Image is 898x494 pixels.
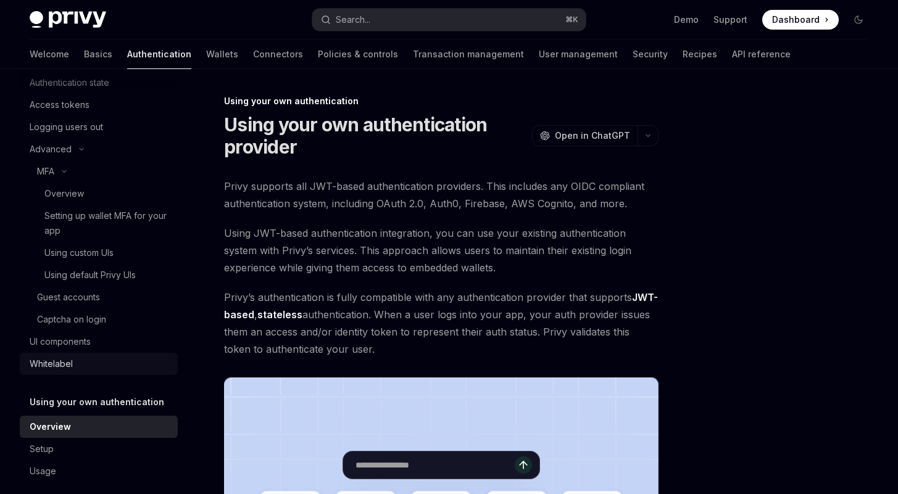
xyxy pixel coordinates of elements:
[224,224,659,276] span: Using JWT-based authentication integration, you can use your existing authentication system with ...
[257,308,302,321] a: stateless
[565,15,578,25] span: ⌘ K
[515,456,532,474] button: Send message
[20,308,178,331] a: Captcha on login
[413,39,524,69] a: Transaction management
[30,39,69,69] a: Welcome
[30,419,71,434] div: Overview
[37,164,54,179] div: MFA
[318,39,398,69] a: Policies & controls
[44,208,170,238] div: Setting up wallet MFA for your app
[20,183,178,205] a: Overview
[30,442,54,456] div: Setup
[44,245,114,260] div: Using custom UIs
[532,125,638,146] button: Open in ChatGPT
[355,451,515,479] input: Ask a question...
[30,356,73,371] div: Whitelabel
[732,39,791,69] a: API reference
[772,14,820,26] span: Dashboard
[539,39,618,69] a: User management
[37,312,106,327] div: Captcha on login
[30,11,106,28] img: dark logo
[20,205,178,242] a: Setting up wallet MFA for your app
[44,268,136,282] div: Using default Privy UIs
[674,14,699,26] a: Demo
[224,178,659,212] span: Privy supports all JWT-based authentication providers. This includes any OIDC compliant authentic...
[30,464,56,479] div: Usage
[206,39,238,69] a: Wallets
[84,39,112,69] a: Basics
[20,160,178,183] button: Toggle MFA section
[37,290,100,305] div: Guest accounts
[20,94,178,116] a: Access tokens
[20,138,178,160] button: Toggle Advanced section
[127,39,191,69] a: Authentication
[312,9,585,31] button: Open search
[30,120,103,134] div: Logging users out
[30,395,164,410] h5: Using your own authentication
[20,460,178,482] a: Usage
[20,286,178,308] a: Guest accounts
[20,353,178,375] a: Whitelabel
[683,39,717,69] a: Recipes
[336,12,370,27] div: Search...
[713,14,747,26] a: Support
[555,130,630,142] span: Open in ChatGPT
[20,264,178,286] a: Using default Privy UIs
[20,331,178,353] a: UI components
[20,416,178,438] a: Overview
[224,95,659,107] div: Using your own authentication
[30,334,91,349] div: UI components
[44,186,84,201] div: Overview
[224,289,659,358] span: Privy’s authentication is fully compatible with any authentication provider that supports , authe...
[849,10,868,30] button: Toggle dark mode
[20,116,178,138] a: Logging users out
[30,142,72,157] div: Advanced
[20,438,178,460] a: Setup
[762,10,839,30] a: Dashboard
[224,113,527,158] h1: Using your own authentication provider
[20,242,178,264] a: Using custom UIs
[253,39,303,69] a: Connectors
[633,39,668,69] a: Security
[30,97,89,112] div: Access tokens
